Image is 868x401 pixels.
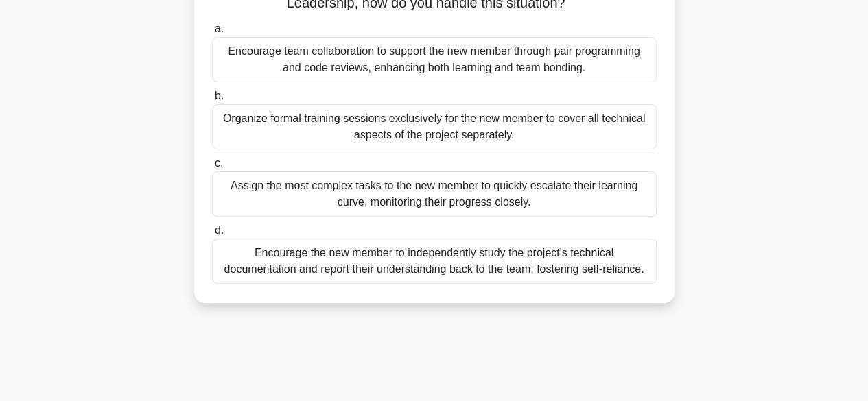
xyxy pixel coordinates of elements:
[212,239,657,284] div: Encourage the new member to independently study the project's technical documentation and report ...
[212,171,657,217] div: Assign the most complex tasks to the new member to quickly escalate their learning curve, monitor...
[212,104,657,149] div: Organize formal training sessions exclusively for the new member to cover all technical aspects o...
[215,23,224,34] span: a.
[212,37,657,82] div: Encourage team collaboration to support the new member through pair programming and code reviews,...
[215,90,224,101] span: b.
[215,157,223,169] span: c.
[215,224,224,236] span: d.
